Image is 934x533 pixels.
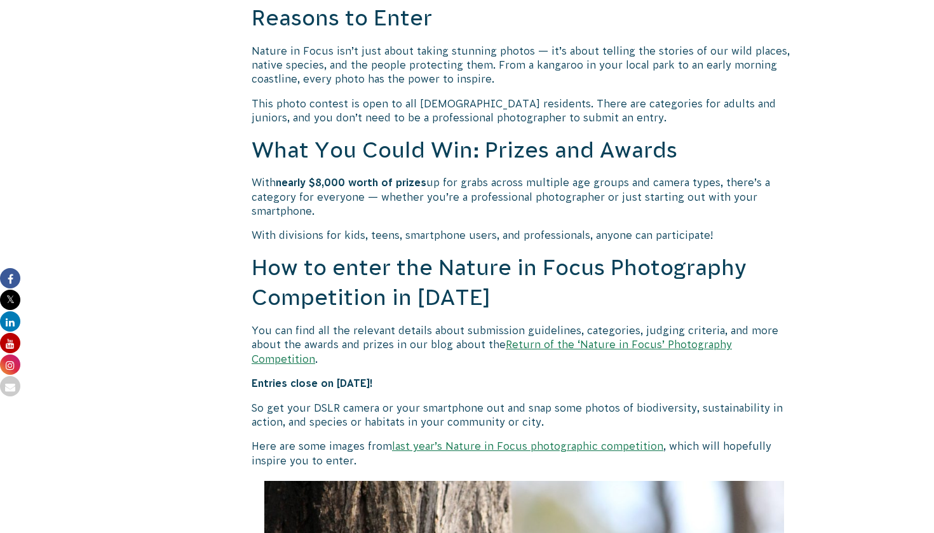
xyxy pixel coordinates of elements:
[252,323,797,366] p: You can find all the relevant details about submission guidelines, categories, judging criteria, ...
[252,439,797,468] p: Here are some images from , which will hopefully inspire you to enter.
[252,3,797,34] h2: Reasons to Enter
[252,253,797,313] h2: How to enter the Nature in Focus Photography Competition in [DATE]
[252,377,373,389] strong: Entries close on [DATE]!
[252,228,797,242] p: With divisions for kids, teens, smartphone users, and professionals, anyone can participate!
[252,339,732,364] a: Return of the ‘Nature in Focus’ Photography Competition
[252,135,797,166] h2: What You Could Win: Prizes and Awards
[252,175,797,218] p: With up for grabs across multiple age groups and camera types, there’s a category for everyone — ...
[252,401,797,429] p: So get your DSLR camera or your smartphone out and snap some photos of biodiversity, sustainabili...
[252,44,797,86] p: Nature in Focus isn’t just about taking stunning photos — it’s about telling the stories of our w...
[392,440,663,452] a: last year’s Nature in Focus photographic competition
[252,97,797,125] p: This photo contest is open to all [DEMOGRAPHIC_DATA] residents. There are categories for adults a...
[276,177,426,188] strong: nearly $8,000 worth of prizes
